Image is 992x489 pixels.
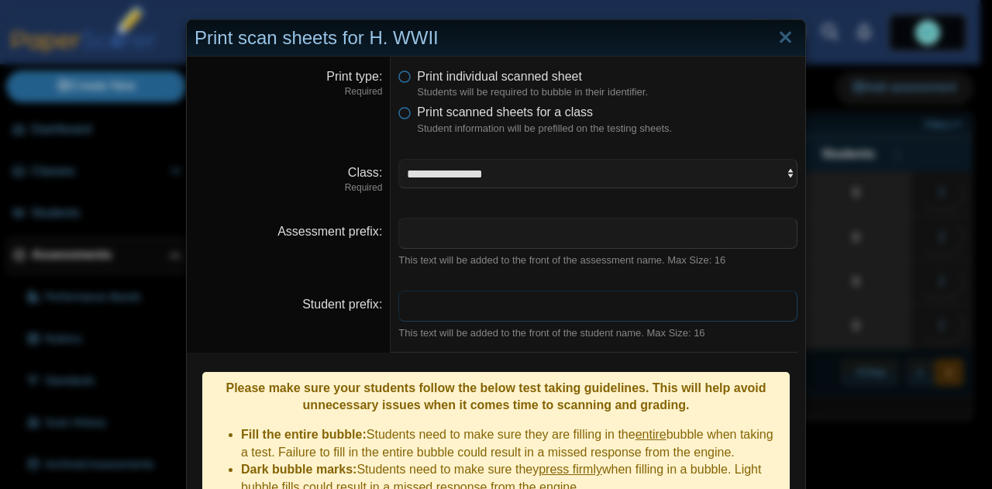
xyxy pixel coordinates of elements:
u: press firmly [539,463,602,476]
div: This text will be added to the front of the student name. Max Size: 16 [398,326,797,340]
dfn: Student information will be prefilled on the testing sheets. [417,122,797,136]
u: entire [635,428,666,441]
span: Print individual scanned sheet [417,70,582,83]
dfn: Required [195,85,382,98]
span: Print scanned sheets for a class [417,105,593,119]
label: Class [348,166,382,179]
b: Please make sure your students follow the below test taking guidelines. This will help avoid unne... [226,381,766,412]
label: Print type [326,70,382,83]
b: Dark bubble marks: [241,463,356,476]
div: This text will be added to the front of the assessment name. Max Size: 16 [398,253,797,267]
label: Student prefix [302,298,382,311]
label: Assessment prefix [277,225,382,238]
dfn: Required [195,181,382,195]
b: Fill the entire bubble: [241,428,367,441]
dfn: Students will be required to bubble in their identifier. [417,85,797,99]
div: Print scan sheets for H. WWII [187,20,805,57]
li: Students need to make sure they are filling in the bubble when taking a test. Failure to fill in ... [241,426,782,461]
a: Close [773,25,797,51]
